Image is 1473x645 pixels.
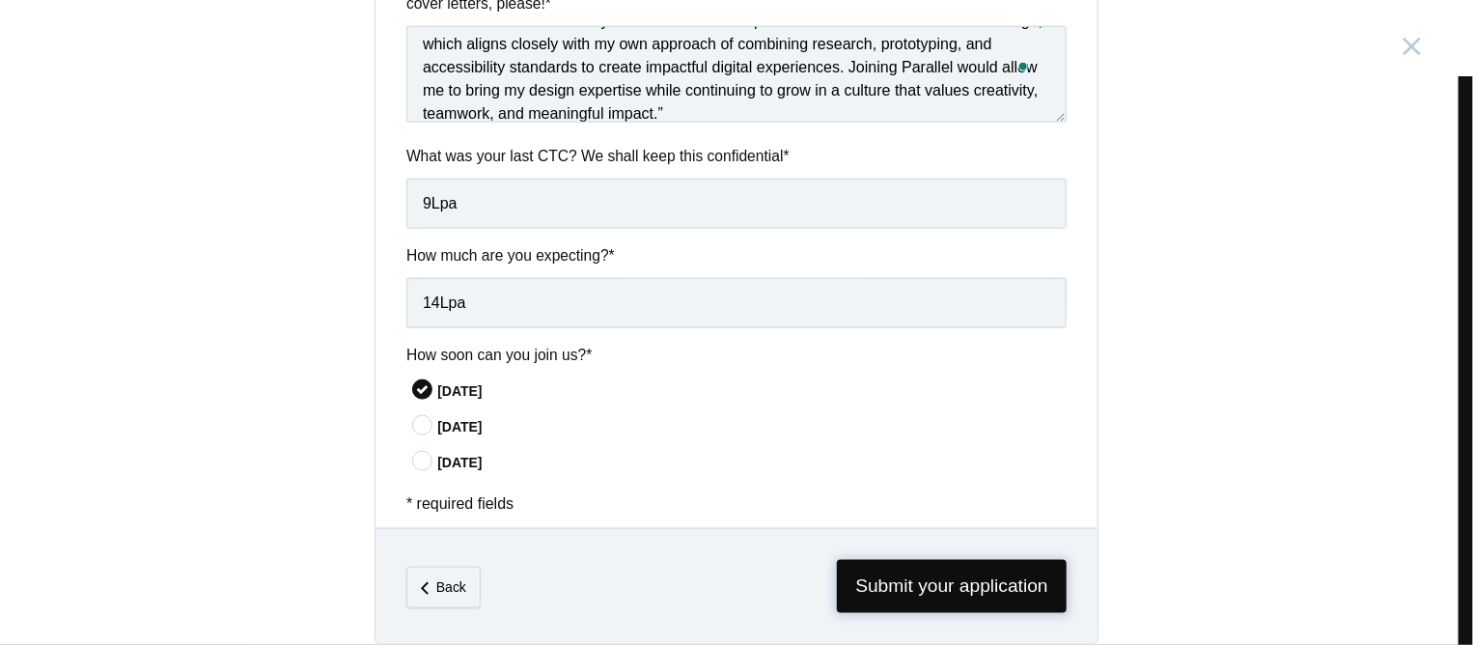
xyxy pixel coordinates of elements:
div: [DATE] [437,381,1067,402]
span: * required fields [406,495,514,512]
span: Submit your application [837,560,1067,613]
em: Back [436,579,466,595]
div: [DATE] [437,453,1067,473]
label: How soon can you join us? [406,344,1067,366]
div: [DATE] [437,417,1067,437]
label: How much are you expecting? [406,244,1067,266]
label: What was your last CTC? We shall keep this confidential [406,145,1067,167]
